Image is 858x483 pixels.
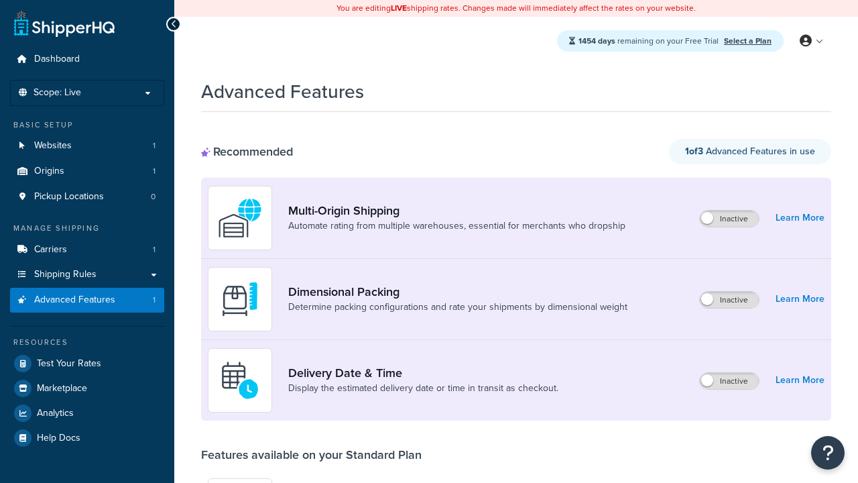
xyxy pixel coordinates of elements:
[10,352,164,376] a: Test Your Rates
[10,262,164,287] a: Shipping Rules
[288,366,558,380] a: Delivery Date & Time
[34,140,72,152] span: Websites
[10,237,164,262] a: Carriers1
[724,35,772,47] a: Select a Plan
[10,288,164,313] a: Advanced Features1
[288,301,627,314] a: Determine packing configurations and rate your shipments by dimensional weight
[10,133,164,158] a: Websites1
[10,237,164,262] li: Carriers
[153,140,156,152] span: 1
[34,54,80,65] span: Dashboard
[37,358,101,370] span: Test Your Rates
[217,195,263,241] img: WatD5o0RtDAAAAAElFTkSuQmCC
[288,284,627,299] a: Dimensional Packing
[391,2,407,14] b: LIVE
[578,35,721,47] span: remaining on your Free Trial
[10,337,164,348] div: Resources
[10,426,164,450] a: Help Docs
[34,269,97,280] span: Shipping Rules
[37,383,87,394] span: Marketplace
[201,447,422,462] div: Features available on your Standard Plan
[288,219,625,233] a: Automate rating from multiple warehouses, essential for merchants who dropship
[37,433,80,444] span: Help Docs
[776,209,824,227] a: Learn More
[217,357,263,404] img: gfkeb5ejjkALwAAAABJRU5ErkJggg==
[201,78,364,105] h1: Advanced Features
[153,166,156,177] span: 1
[10,184,164,209] li: Pickup Locations
[34,294,115,306] span: Advanced Features
[217,276,263,323] img: DTVBYsAAAAAASUVORK5CYII=
[700,373,759,389] label: Inactive
[151,191,156,203] span: 0
[700,292,759,308] label: Inactive
[201,144,293,159] div: Recommended
[10,159,164,184] a: Origins1
[10,401,164,425] a: Analytics
[10,288,164,313] li: Advanced Features
[700,211,759,227] label: Inactive
[288,382,558,395] a: Display the estimated delivery date or time in transit as checkout.
[37,408,74,419] span: Analytics
[811,436,845,470] button: Open Resource Center
[685,144,815,158] span: Advanced Features in use
[10,184,164,209] a: Pickup Locations0
[776,371,824,390] a: Learn More
[288,203,625,218] a: Multi-Origin Shipping
[10,47,164,72] a: Dashboard
[10,119,164,131] div: Basic Setup
[10,223,164,234] div: Manage Shipping
[10,133,164,158] li: Websites
[153,294,156,306] span: 1
[34,166,64,177] span: Origins
[34,244,67,256] span: Carriers
[578,35,615,47] strong: 1454 days
[685,144,703,158] strong: 1 of 3
[10,159,164,184] li: Origins
[10,376,164,400] a: Marketplace
[153,244,156,256] span: 1
[34,87,81,99] span: Scope: Live
[34,191,104,203] span: Pickup Locations
[776,290,824,309] a: Learn More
